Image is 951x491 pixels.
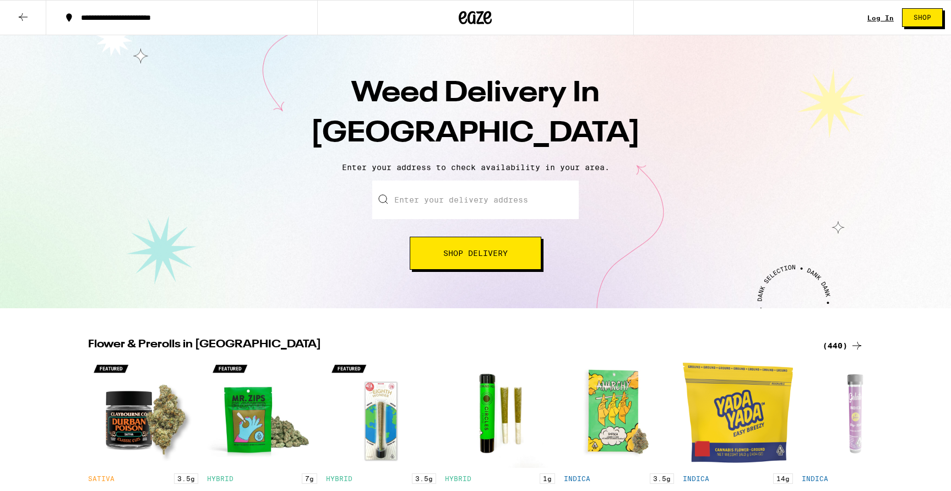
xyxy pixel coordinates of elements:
p: 3.5g [650,473,674,484]
p: 3.5g [412,473,436,484]
span: Shop Delivery [443,249,508,257]
p: INDICA [802,475,828,482]
p: HYBRID [207,475,233,482]
p: INDICA [564,475,590,482]
img: Mr. Zips - Elektra Ice - 7g [207,358,317,468]
p: HYBRID [445,475,471,482]
p: Enter your address to check availability in your area. [11,163,940,172]
button: Shop [902,8,943,27]
img: Yada Yada - Glitter Bomb Pre-Ground - 14g [683,358,793,468]
img: Gelato - Papaya - 1g [802,358,912,468]
p: SATIVA [88,475,115,482]
div: Log In [867,14,894,21]
button: Shop Delivery [410,237,541,270]
span: Shop [914,14,931,21]
p: 14g [773,473,793,484]
img: Circles Eclipse - Runtz Diamond Infused 2-Pack - 1g [445,358,555,468]
input: Enter your delivery address [372,181,579,219]
p: 1g [540,473,555,484]
p: 3.5g [174,473,198,484]
img: Froot - The Eighth Wonder Infused - 3.5g [326,358,436,468]
span: [GEOGRAPHIC_DATA] [311,119,640,148]
p: 7g [302,473,317,484]
p: INDICA [683,475,709,482]
h2: Flower & Prerolls in [GEOGRAPHIC_DATA] [88,339,809,352]
img: Claybourne Co. - Durban Poison - 3.5g [88,358,198,468]
img: Anarchy - Banana OG - 3.5g [564,358,674,468]
a: (440) [823,339,863,352]
h1: Weed Delivery In [283,74,669,154]
p: HYBRID [326,475,352,482]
